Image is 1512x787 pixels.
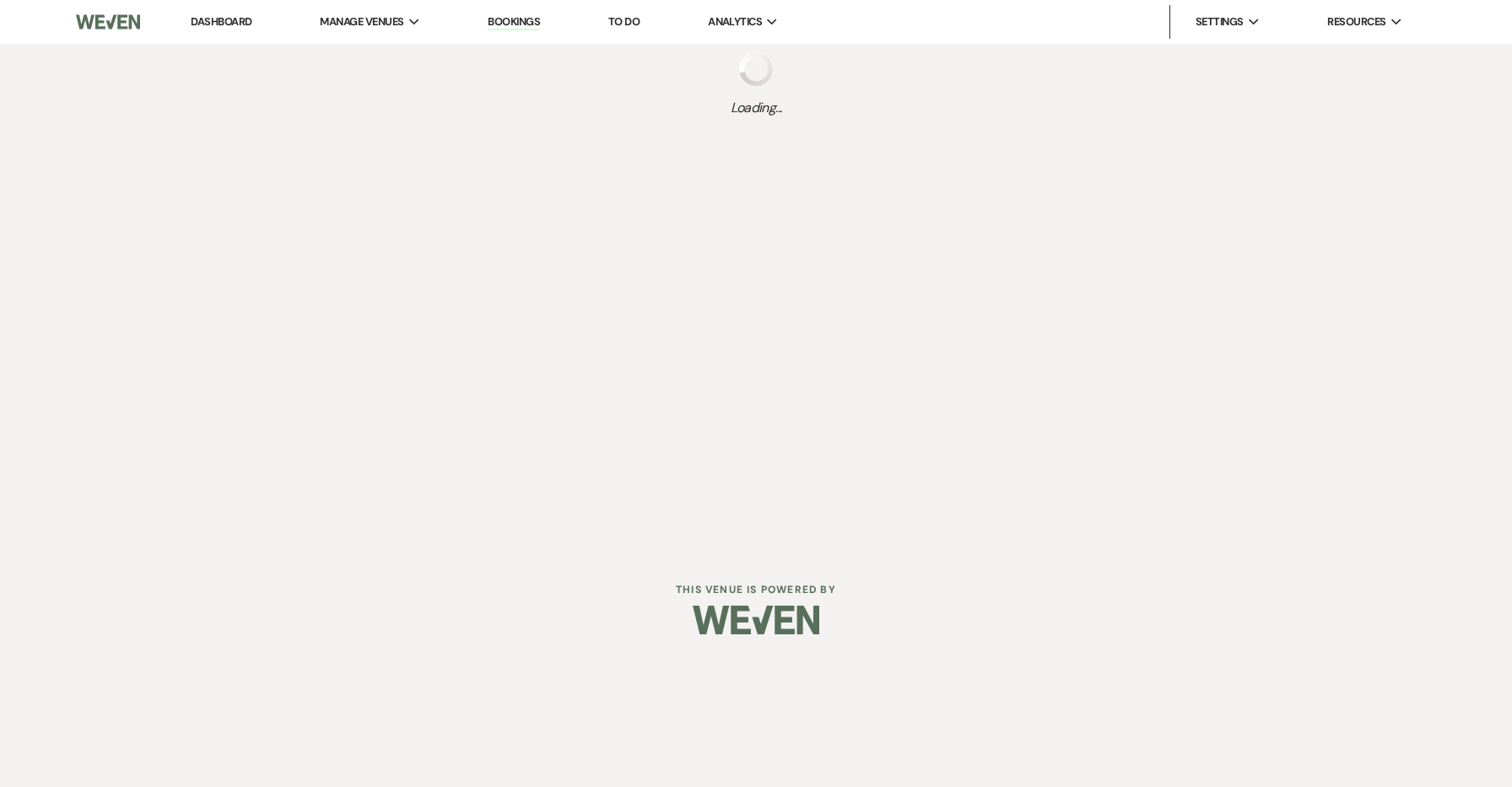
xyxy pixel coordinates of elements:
[693,590,819,650] img: Weven Logo
[191,14,251,29] a: Dashboard
[1196,13,1244,30] span: Settings
[76,4,140,40] img: Weven Logo
[739,52,773,86] img: loading spinner
[320,13,403,30] span: Manage Venues
[608,14,640,29] a: To Do
[1327,13,1385,30] span: Resources
[708,13,762,30] span: Analytics
[488,14,540,30] a: Bookings
[731,98,782,118] span: Loading...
